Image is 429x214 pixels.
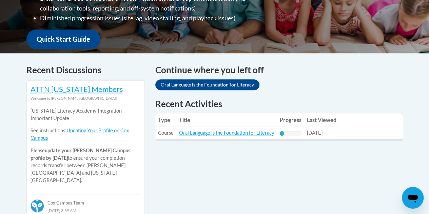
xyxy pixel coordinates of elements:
[31,194,141,206] div: Cox Campus Team
[31,107,141,122] p: [US_STATE] Literacy Academy Integration Important Update
[280,131,284,136] div: Progress, %
[155,113,176,127] th: Type
[31,102,141,189] div: Please to ensure your completion records transfer between [PERSON_NAME][GEOGRAPHIC_DATA] and [US_...
[31,148,130,161] b: update your [PERSON_NAME] Campus profile by [DATE]
[31,199,44,213] img: Cox Campus Team
[155,98,403,110] h1: Recent Activities
[307,130,323,136] span: [DATE]
[179,130,274,136] a: Oral Language is the Foundation for Literacy
[31,127,141,142] p: See instructions:
[158,130,174,136] span: Course
[155,63,403,77] h4: Continue where you left off
[31,95,141,102] div: Welcome to [PERSON_NAME][GEOGRAPHIC_DATA]!
[155,79,259,90] a: Oral Language is the Foundation for Literacy
[176,113,277,127] th: Title
[277,113,304,127] th: Progress
[26,63,145,77] h4: Recent Discussions
[40,13,272,23] li: Diminished progression issues (site lag, video stalling, and playback issues)
[26,30,100,49] a: Quick Start Guide
[31,84,123,94] a: ATTN [US_STATE] Members
[31,128,129,141] a: Updating Your Profile on Cox Campus
[304,113,339,127] th: Last Viewed
[402,187,424,209] iframe: Button to launch messaging window
[31,207,141,214] div: [DATE] 3:39 AM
